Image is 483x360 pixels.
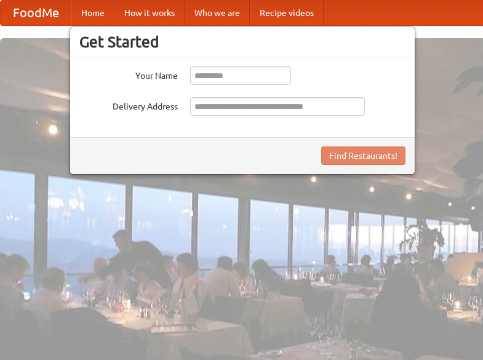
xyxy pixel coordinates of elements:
[185,1,250,25] a: Who we are
[250,1,324,25] a: Recipe videos
[321,146,405,165] button: Find Restaurants!
[114,1,185,25] a: How it works
[79,66,178,82] label: Your Name
[79,33,405,51] h3: Get Started
[1,1,71,25] a: FoodMe
[79,97,178,113] label: Delivery Address
[71,1,114,25] a: Home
